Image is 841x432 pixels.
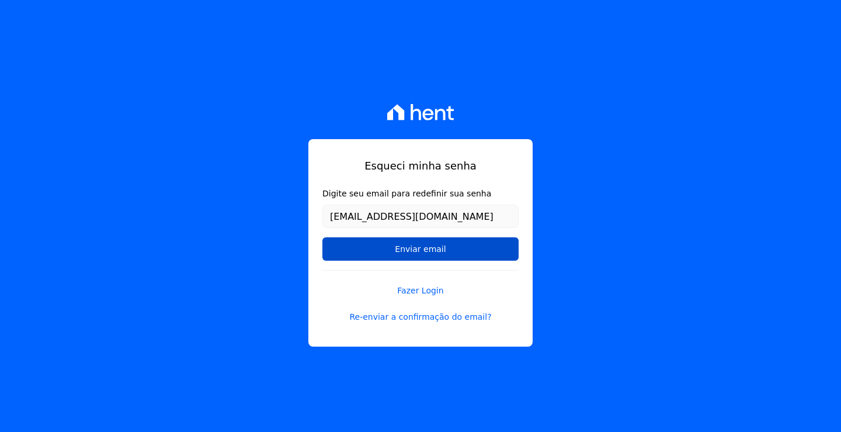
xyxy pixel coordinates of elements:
[322,188,519,200] label: Digite seu email para redefinir sua senha
[322,311,519,323] a: Re-enviar a confirmação do email?
[322,158,519,174] h1: Esqueci minha senha
[322,237,519,261] input: Enviar email
[322,205,519,228] input: Email
[322,270,519,297] a: Fazer Login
